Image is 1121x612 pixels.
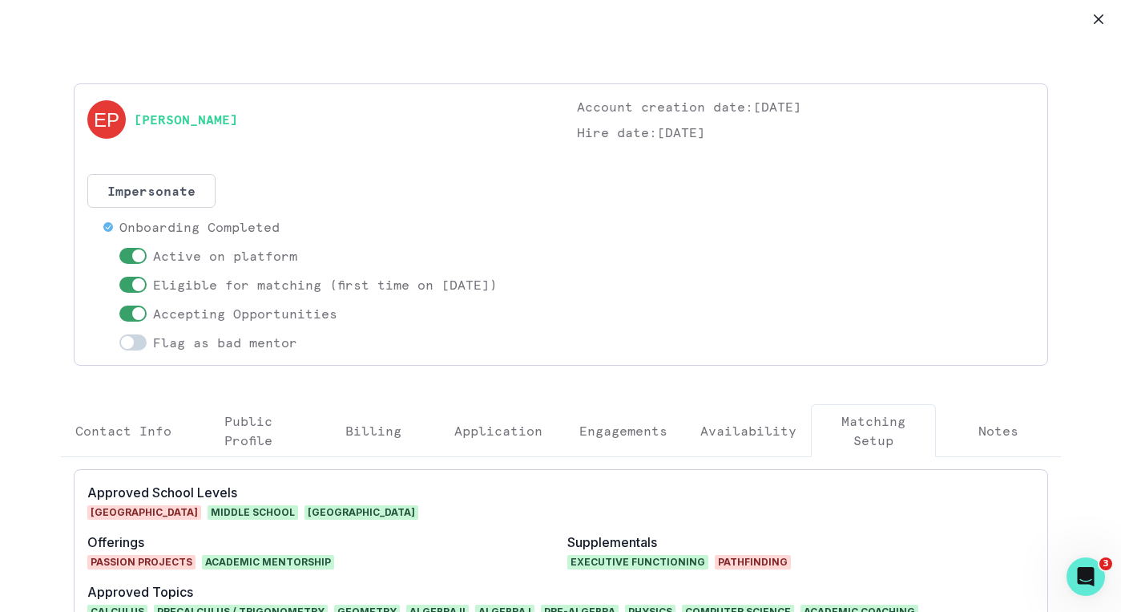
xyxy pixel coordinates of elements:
p: Flag as bad mentor [153,333,297,352]
span: Passion Projects [87,555,196,569]
p: Engagements [579,421,667,440]
p: Notes [978,421,1018,440]
img: svg [87,100,126,139]
span: Executive Functioning [567,555,708,569]
p: Eligible for matching (first time on [DATE]) [153,275,498,294]
p: Offerings [87,533,554,552]
p: Availability [700,421,796,440]
p: Approved Topics [87,582,1034,602]
p: Application [454,421,542,440]
p: Supplementals [567,533,1034,552]
span: Middle School [208,505,298,520]
p: Account creation date: [DATE] [577,97,1034,116]
p: Matching Setup [825,411,922,450]
p: Active on platform [153,246,297,265]
span: 3 [1099,557,1112,570]
span: Pathfinding [715,555,791,569]
span: [GEOGRAPHIC_DATA] [87,505,201,520]
p: Contact Info [75,421,171,440]
p: Onboarding Completed [119,217,280,237]
p: Approved School Levels [87,483,554,502]
p: Hire date: [DATE] [577,123,1034,142]
p: Accepting Opportunities [153,304,337,323]
p: Billing [345,421,401,440]
span: [GEOGRAPHIC_DATA] [304,505,418,520]
a: [PERSON_NAME] [134,110,238,129]
p: Public Profile [200,411,297,450]
button: Impersonate [87,174,216,208]
iframe: Intercom live chat [1067,557,1105,596]
span: Academic Mentorship [202,555,334,569]
button: Close [1086,6,1111,32]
